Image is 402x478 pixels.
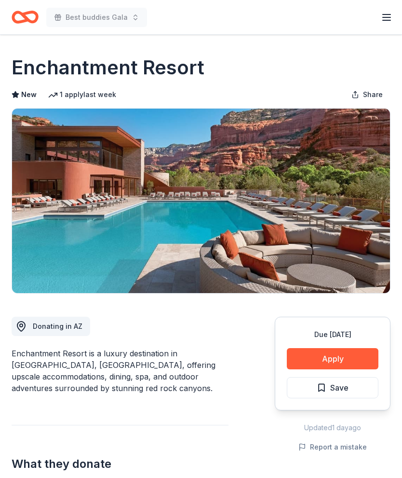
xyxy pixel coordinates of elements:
h2: What they donate [12,456,228,472]
img: Image for Enchantment Resort [12,109,390,293]
button: Share [344,85,390,104]
a: Home [12,6,39,28]
div: Updated 1 day ago [275,422,390,434]
button: Best buddies Gala [46,8,147,27]
div: 1 apply last week [48,89,116,100]
span: Best buddies Gala [66,12,128,23]
h1: Enchantment Resort [12,54,204,81]
span: Donating in AZ [33,322,82,330]
button: Save [287,377,378,398]
button: Report a mistake [298,441,367,453]
span: Save [330,381,348,394]
div: Due [DATE] [287,329,378,340]
div: Enchantment Resort is a luxury destination in [GEOGRAPHIC_DATA], [GEOGRAPHIC_DATA], offering upsc... [12,348,228,394]
button: Apply [287,348,378,369]
span: Share [363,89,383,100]
span: New [21,89,37,100]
